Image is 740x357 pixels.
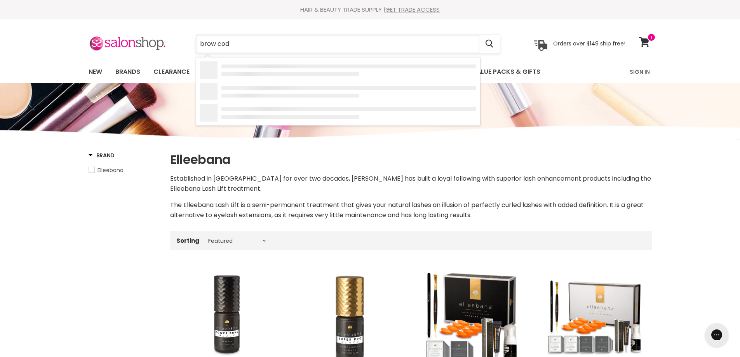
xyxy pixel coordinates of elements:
ul: Main menu [83,61,586,83]
div: HAIR & BEAUTY TRADE SUPPLY | [79,6,662,14]
h3: Brand [89,152,115,159]
span: Established in [GEOGRAPHIC_DATA] for over two decades, [PERSON_NAME] has built a loyal following ... [170,174,651,193]
nav: Main [79,61,662,83]
a: Clearance [148,64,195,80]
a: GET TRADE ACCESS [385,5,440,14]
label: Sorting [176,237,199,244]
span: The Elleebana Lash Lift is a semi-permanent treatment that gives your natural lashes an illusion ... [170,200,644,219]
button: Search [479,35,500,53]
span: Elleebana [98,166,124,174]
a: Sign In [625,64,655,80]
p: Orders over $149 ship free! [553,40,625,47]
h1: Elleebana [170,152,652,168]
a: Value Packs & Gifts [467,64,546,80]
a: Elleebana [89,166,160,174]
iframe: Gorgias live chat messenger [701,320,732,349]
a: Brands [110,64,146,80]
a: New [83,64,108,80]
input: Search [196,35,479,53]
form: Product [196,35,500,53]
